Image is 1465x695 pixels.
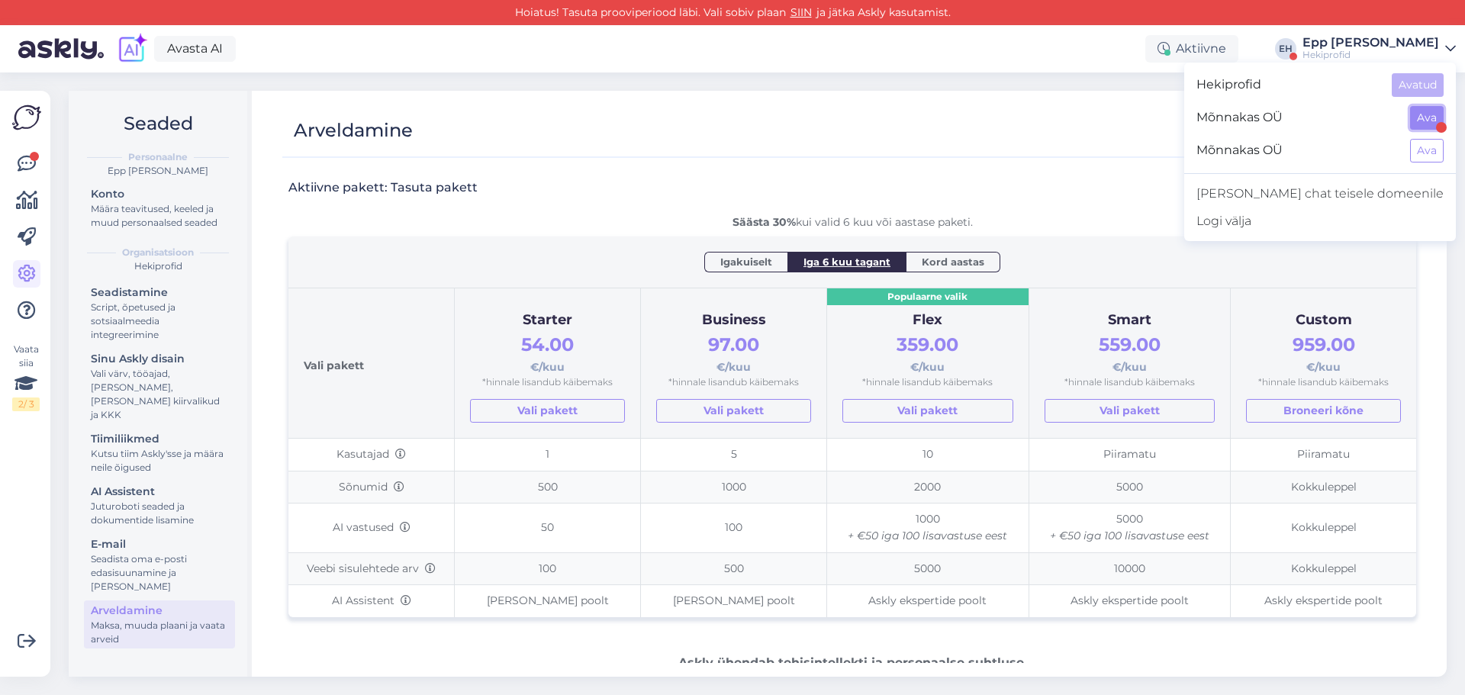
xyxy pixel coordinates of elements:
[1029,504,1231,552] td: 5000
[81,164,235,178] div: Epp [PERSON_NAME]
[1246,330,1401,375] div: €/kuu
[91,285,228,301] div: Seadistamine
[91,500,228,527] div: Juturoboti seaded ja dokumentide lisamine
[1184,180,1456,208] a: [PERSON_NAME] chat teisele domeenile
[842,310,1013,331] div: Flex
[470,399,625,423] a: Vali pakett
[1184,208,1456,235] div: Logi välja
[84,184,235,232] a: KontoMäära teavitused, keeled ja muud personaalsed seaded
[1246,375,1401,390] div: *hinnale lisandub käibemaks
[470,375,625,390] div: *hinnale lisandub käibemaks
[91,431,228,447] div: Tiimiliikmed
[1099,333,1161,356] span: 559.00
[91,603,228,619] div: Arveldamine
[84,429,235,477] a: TiimiliikmedKutsu tiim Askly'sse ja määra neile õigused
[1392,73,1444,97] button: Avatud
[842,375,1013,390] div: *hinnale lisandub käibemaks
[897,333,958,356] span: 359.00
[1231,504,1416,552] td: Kokkuleppel
[1231,552,1416,585] td: Kokkuleppel
[128,150,188,164] b: Personaalne
[122,246,194,259] b: Organisatsioon
[1045,375,1215,390] div: *hinnale lisandub käibemaks
[1050,529,1209,542] i: + €50 iga 100 lisavastuse eest
[116,33,148,65] img: explore-ai
[656,399,811,423] a: Vali pakett
[304,304,439,423] div: Vali pakett
[842,330,1013,375] div: €/kuu
[288,214,1416,230] div: kui valid 6 kuu või aastase paketi.
[12,343,40,411] div: Vaata siia
[91,351,228,367] div: Sinu Askly disain
[641,552,827,585] td: 500
[842,399,1013,423] a: Vali pakett
[827,552,1029,585] td: 5000
[656,375,811,390] div: *hinnale lisandub käibemaks
[84,349,235,424] a: Sinu Askly disainVali värv, tööajad, [PERSON_NAME], [PERSON_NAME] kiirvalikud ja KKK
[1246,310,1401,331] div: Custom
[1231,471,1416,504] td: Kokkuleppel
[656,310,811,331] div: Business
[91,186,228,202] div: Konto
[1045,310,1215,331] div: Smart
[91,552,228,594] div: Seadista oma e-posti edasisuunamine ja [PERSON_NAME]
[1196,73,1380,97] span: Hekiprofid
[1196,106,1398,130] span: Mõnnakas OÜ
[294,116,413,145] div: Arveldamine
[732,215,796,229] b: Säästa 30%
[84,534,235,596] a: E-mailSeadista oma e-posti edasisuunamine ja [PERSON_NAME]
[1231,585,1416,617] td: Askly ekspertide poolt
[12,397,40,411] div: 2 / 3
[641,585,827,617] td: [PERSON_NAME] poolt
[1029,552,1231,585] td: 10000
[803,254,890,269] span: Iga 6 kuu tagant
[678,655,1027,670] b: Askly ühendab tehisintellekti ja personaalse suhtluse.
[455,471,641,504] td: 500
[455,438,641,471] td: 1
[1302,37,1439,49] div: Epp [PERSON_NAME]
[848,529,1007,542] i: + €50 iga 100 lisavastuse eest
[827,288,1029,306] div: Populaarne valik
[641,504,827,552] td: 100
[84,282,235,344] a: SeadistamineScript, õpetused ja sotsiaalmeedia integreerimine
[1302,49,1439,61] div: Hekiprofid
[91,367,228,422] div: Vali värv, tööajad, [PERSON_NAME], [PERSON_NAME] kiirvalikud ja KKK
[91,484,228,500] div: AI Assistent
[288,654,1416,690] div: Toetame parimaid tiime, igal ajal, igas kanalis, igas keeles.
[641,471,827,504] td: 1000
[656,330,811,375] div: €/kuu
[288,471,455,504] td: Sõnumid
[470,310,625,331] div: Starter
[827,471,1029,504] td: 2000
[521,333,574,356] span: 54.00
[81,259,235,273] div: Hekiprofid
[1029,585,1231,617] td: Askly ekspertide poolt
[1246,399,1401,423] button: Broneeri kõne
[1045,330,1215,375] div: €/kuu
[81,109,235,138] h2: Seaded
[827,504,1029,552] td: 1000
[91,447,228,475] div: Kutsu tiim Askly'sse ja määra neile õigused
[1410,139,1444,162] button: Ava
[720,254,772,269] span: Igakuiselt
[288,438,455,471] td: Kasutajad
[1045,399,1215,423] a: Vali pakett
[1196,139,1398,162] span: Mõnnakas OÜ
[1302,37,1456,61] a: Epp [PERSON_NAME]Hekiprofid
[154,36,236,62] a: Avasta AI
[641,438,827,471] td: 5
[288,504,455,552] td: AI vastused
[1293,333,1355,356] span: 959.00
[922,254,984,269] span: Kord aastas
[1029,471,1231,504] td: 5000
[91,301,228,342] div: Script, õpetused ja sotsiaalmeedia integreerimine
[1145,35,1238,63] div: Aktiivne
[1410,106,1444,130] button: Ava
[91,619,228,646] div: Maksa, muuda plaani ja vaata arveid
[455,552,641,585] td: 100
[827,585,1029,617] td: Askly ekspertide poolt
[1275,38,1296,60] div: EH
[84,481,235,529] a: AI AssistentJuturoboti seaded ja dokumentide lisamine
[91,202,228,230] div: Määra teavitused, keeled ja muud personaalsed seaded
[455,504,641,552] td: 50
